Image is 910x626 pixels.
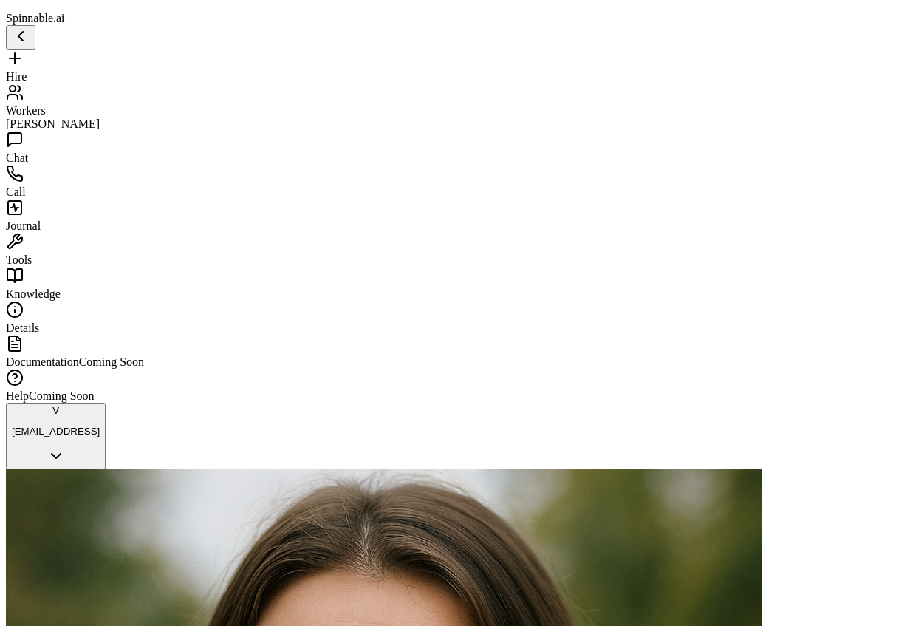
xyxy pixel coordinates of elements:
span: Knowledge [6,288,61,300]
span: .ai [53,12,65,24]
span: Coming Soon [79,355,144,368]
p: [EMAIL_ADDRESS] [12,426,100,437]
div: [PERSON_NAME] [6,118,904,131]
span: Spinnable [6,12,65,24]
button: V[EMAIL_ADDRESS] [6,403,106,469]
span: Coming Soon [29,389,94,402]
span: Hire [6,70,27,83]
span: V [52,405,59,416]
span: Help [6,389,29,402]
span: Journal [6,220,41,232]
span: Workers [6,104,46,117]
span: Documentation [6,355,79,368]
span: Tools [6,254,32,266]
span: Details [6,321,39,334]
span: Call [6,186,26,198]
span: Chat [6,152,28,164]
